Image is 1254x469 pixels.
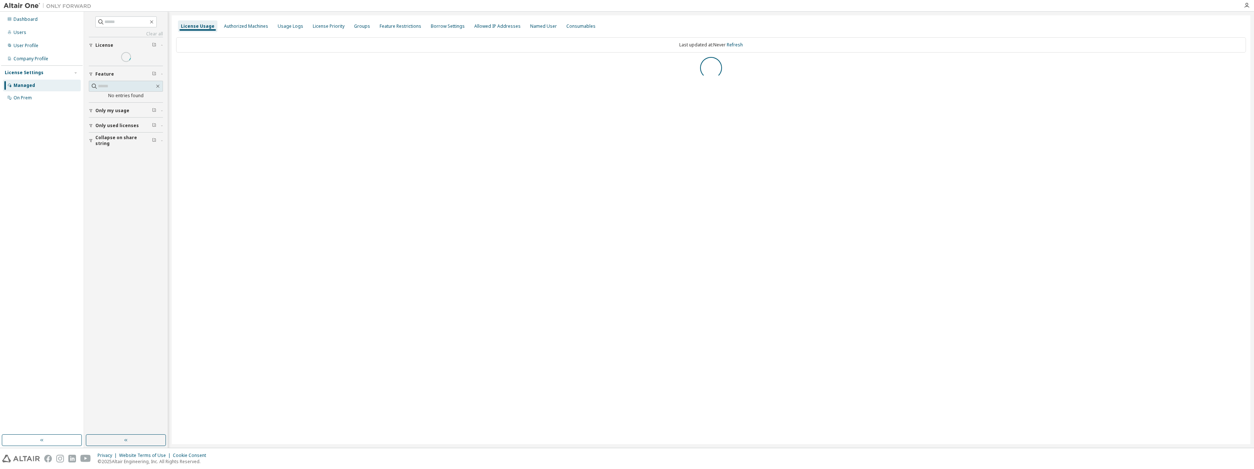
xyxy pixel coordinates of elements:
img: linkedin.svg [68,455,76,462]
div: Authorized Machines [224,23,268,29]
div: Borrow Settings [431,23,465,29]
div: Cookie Consent [173,453,210,458]
div: Managed [14,83,35,88]
img: altair_logo.svg [2,455,40,462]
button: Only my usage [89,103,163,119]
a: Clear all [89,31,163,37]
div: Usage Logs [278,23,303,29]
img: facebook.svg [44,455,52,462]
button: License [89,37,163,53]
button: Only used licenses [89,118,163,134]
span: Collapse on share string [95,135,152,146]
div: Dashboard [14,16,38,22]
span: Clear filter [152,42,156,48]
div: License Settings [5,70,43,76]
div: Company Profile [14,56,48,62]
span: Clear filter [152,123,156,129]
span: License [95,42,113,48]
div: On Prem [14,95,32,101]
button: Collapse on share string [89,133,163,149]
div: Website Terms of Use [119,453,173,458]
img: youtube.svg [80,455,91,462]
span: Only my usage [95,108,129,114]
p: © 2025 Altair Engineering, Inc. All Rights Reserved. [98,458,210,465]
span: Clear filter [152,138,156,144]
div: No entries found [89,93,163,99]
div: Groups [354,23,370,29]
div: Consumables [566,23,596,29]
div: Last updated at: Never [176,37,1246,53]
div: Privacy [98,453,119,458]
div: License Usage [181,23,214,29]
div: User Profile [14,43,38,49]
div: Feature Restrictions [380,23,421,29]
div: Named User [530,23,557,29]
div: Users [14,30,26,35]
img: Altair One [4,2,95,9]
span: Clear filter [152,71,156,77]
div: License Priority [313,23,345,29]
button: Feature [89,66,163,82]
a: Refresh [727,42,743,48]
span: Feature [95,71,114,77]
span: Clear filter [152,108,156,114]
span: Only used licenses [95,123,139,129]
div: Allowed IP Addresses [474,23,521,29]
img: instagram.svg [56,455,64,462]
